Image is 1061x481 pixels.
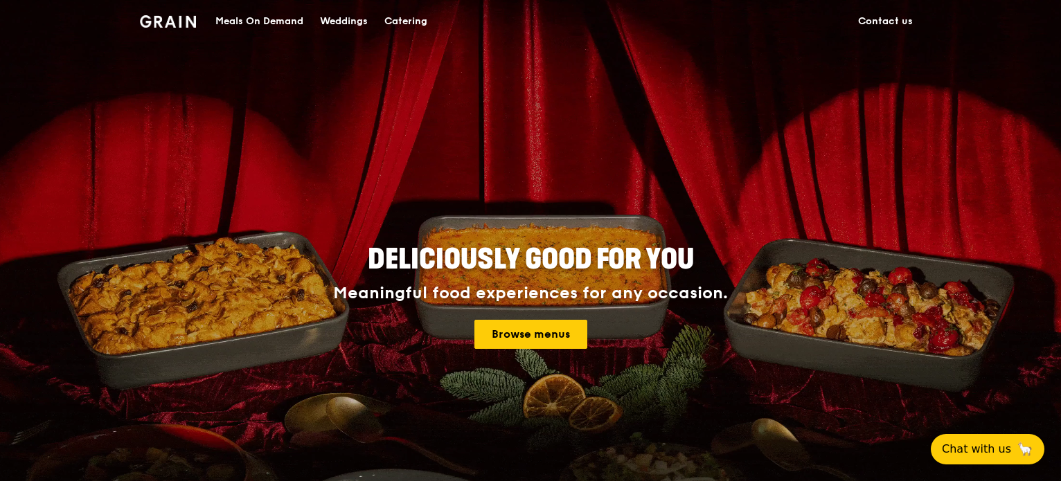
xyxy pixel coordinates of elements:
span: 🦙 [1017,441,1033,457]
a: Browse menus [474,320,587,349]
img: Grain [140,15,196,28]
div: Meals On Demand [215,1,303,42]
span: Chat with us [942,441,1011,457]
a: Weddings [312,1,376,42]
span: Deliciously good for you [368,243,694,276]
div: Meaningful food experiences for any occasion. [281,284,780,303]
button: Chat with us🦙 [931,434,1044,464]
div: Weddings [320,1,368,42]
a: Catering [376,1,436,42]
div: Catering [384,1,427,42]
a: Contact us [850,1,921,42]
